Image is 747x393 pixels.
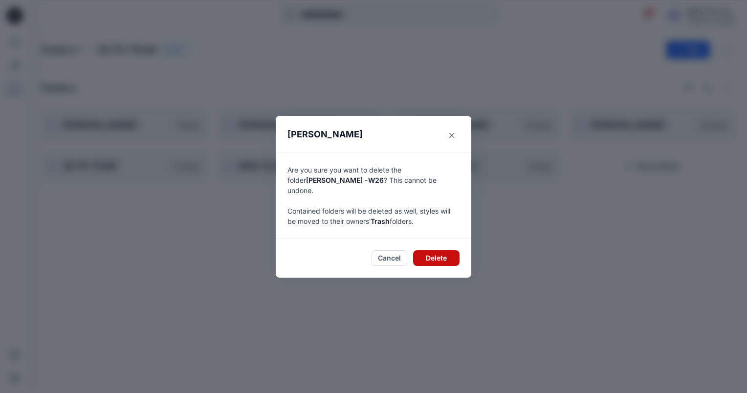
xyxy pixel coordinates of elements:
button: Close [444,128,460,143]
header: [PERSON_NAME] [276,116,471,153]
span: Trash [371,217,390,225]
p: Are you sure you want to delete the folder ? This cannot be undone. Contained folders will be del... [287,165,460,226]
span: [PERSON_NAME] -W26 [306,176,384,184]
button: Cancel [372,250,407,266]
button: Delete [413,250,460,266]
